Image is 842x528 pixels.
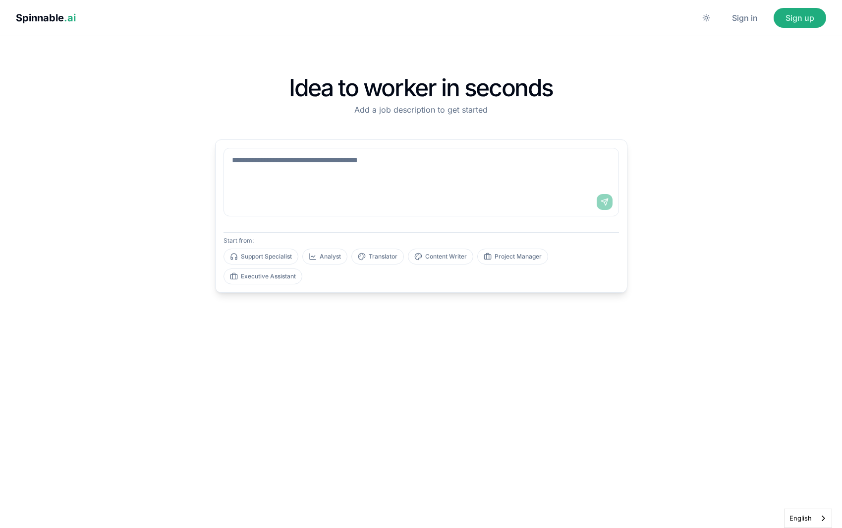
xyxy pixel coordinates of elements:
button: Sign up [774,8,826,28]
button: Switch to dark mode [696,8,716,28]
button: Support Specialist [224,249,298,264]
button: Content Writer [408,249,473,264]
span: Spinnable [16,12,76,24]
button: Translator [351,249,404,264]
button: Project Manager [477,249,548,264]
button: Executive Assistant [224,268,302,284]
button: Analyst [302,249,347,264]
p: Start from: [224,237,619,245]
aside: Language selected: English [784,509,832,528]
a: English [785,509,832,528]
p: Add a job description to get started [215,104,627,116]
button: Sign in [720,8,770,28]
span: .ai [64,12,76,24]
h1: Idea to worker in seconds [215,76,627,100]
div: Language [784,509,832,528]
